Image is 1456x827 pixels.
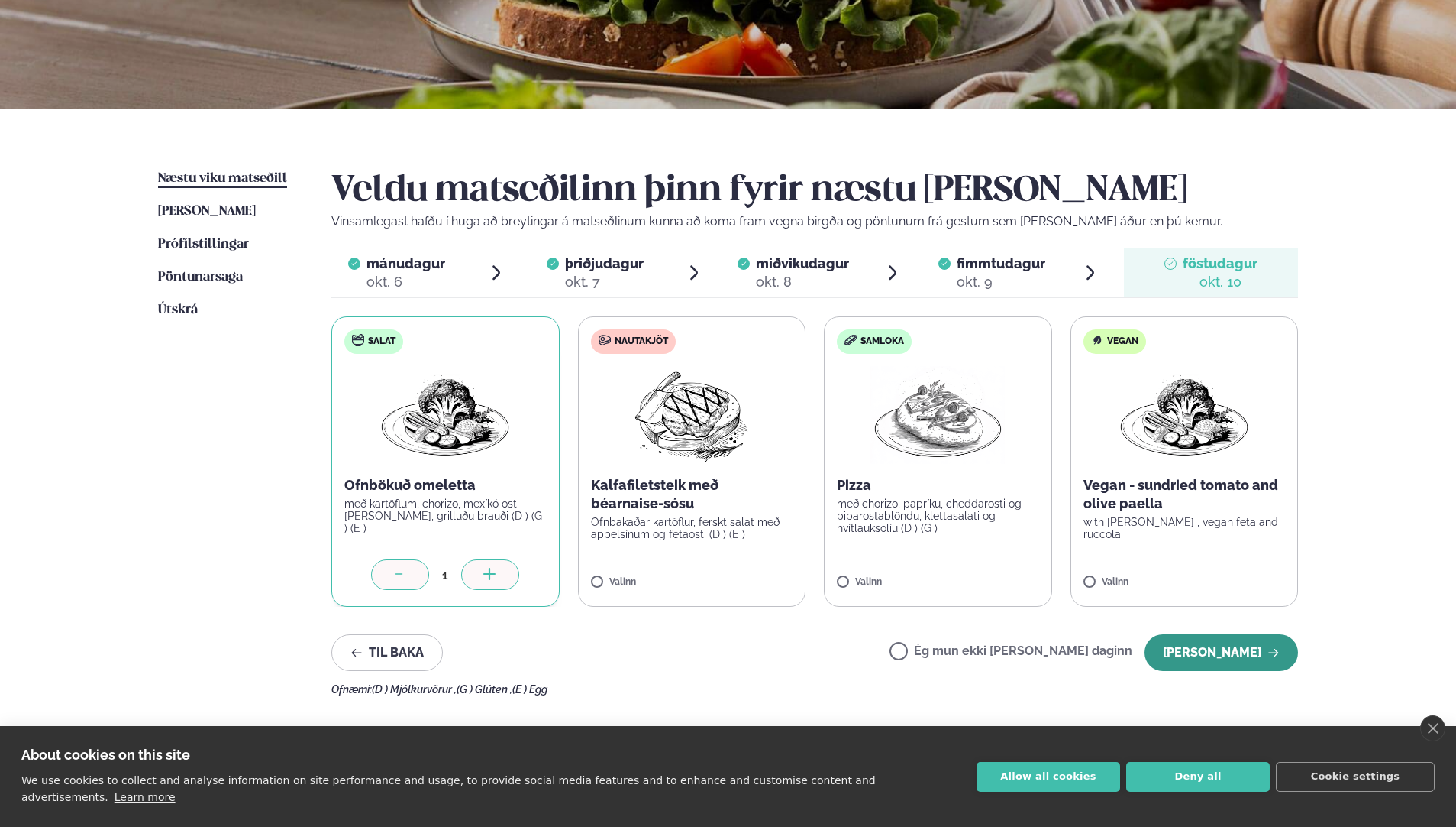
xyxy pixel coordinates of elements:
[429,566,461,584] div: 1
[368,336,395,348] span: Salat
[591,476,793,513] p: Kalfafiletsteik með béarnaise-sósu
[158,235,249,254] a: Prófílstillingar
[158,303,198,316] span: Útskrá
[1126,762,1270,792] button: Deny all
[957,273,1045,291] div: okt. 9
[158,301,198,319] a: Útskrá
[158,268,243,287] a: Pöntunarsaga
[1083,476,1286,513] p: Vegan - sundried tomato and olive paella
[624,366,759,464] img: Beef-Meat.png
[366,255,445,271] span: mánudagur
[21,774,876,803] p: We use cookies to collect and analyse information on site performance and usage, to provide socia...
[344,476,547,495] p: Ofnbökuð omeletta
[615,336,668,348] span: Nautakjöt
[837,498,1039,534] p: með chorizo, papríku, cheddarosti og piparostablöndu, klettasalati og hvítlauksolíu (D ) (G )
[756,255,849,271] span: miðvikudagur
[1091,334,1103,346] img: Vegan.svg
[158,170,287,188] a: Næstu viku matseðill
[860,336,904,348] span: Samloka
[372,683,457,696] span: (D ) Mjólkurvörur ,
[21,747,190,763] strong: About cookies on this site
[844,335,857,345] img: sandwich-new-16px.svg
[565,255,644,271] span: þriðjudagur
[115,791,176,803] a: Learn more
[870,366,1005,464] img: Pizza-Bread.png
[756,273,849,291] div: okt. 8
[366,273,445,291] div: okt. 6
[158,205,256,218] span: [PERSON_NAME]
[158,271,243,284] span: Pöntunarsaga
[599,334,611,346] img: beef.svg
[837,476,1039,495] p: Pizza
[378,366,512,464] img: Vegan.png
[1083,516,1286,540] p: with [PERSON_NAME] , vegan feta and ruccola
[158,172,287,185] span: Næstu viku matseðill
[1107,336,1138,348] span: Vegan
[1144,634,1298,671] button: [PERSON_NAME]
[1183,255,1257,271] span: föstudagur
[1183,273,1257,291] div: okt. 10
[1420,715,1445,741] a: close
[565,273,644,291] div: okt. 7
[158,238,249,251] span: Prófílstillingar
[977,762,1120,792] button: Allow all cookies
[457,683,512,696] span: (G ) Glúten ,
[331,212,1298,231] p: Vinsamlegast hafðu í huga að breytingar á matseðlinum kunna að koma fram vegna birgða og pöntunum...
[957,255,1045,271] span: fimmtudagur
[352,334,364,346] img: salad.svg
[1117,366,1251,464] img: Vegan.png
[344,498,547,534] p: með kartöflum, chorizo, mexíkó osti [PERSON_NAME], grilluðu brauði (D ) (G ) (E )
[331,683,1298,696] div: Ofnæmi:
[331,170,1298,212] h2: Veldu matseðilinn þinn fyrir næstu [PERSON_NAME]
[1276,762,1435,792] button: Cookie settings
[158,203,256,221] a: [PERSON_NAME]
[331,634,443,671] button: Til baka
[512,683,547,696] span: (E ) Egg
[591,516,793,540] p: Ofnbakaðar kartöflur, ferskt salat með appelsínum og fetaosti (D ) (E )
